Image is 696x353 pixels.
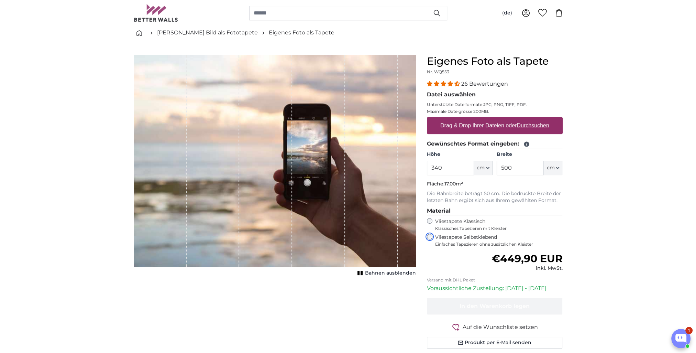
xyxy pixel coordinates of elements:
[460,303,530,309] span: In den Warenkorb legen
[517,122,549,128] u: Durchsuchen
[427,323,563,331] button: Auf die Wunschliste setzen
[435,242,563,247] span: Einfaches Tapezieren ohne zusätzlichen Kleister
[427,277,563,283] p: Versand mit DHL Paket
[463,323,538,331] span: Auf die Wunschliste setzen
[427,337,563,349] button: Produkt per E-Mail senden
[427,69,449,74] span: Nr. WQ553
[134,4,178,22] img: Betterwalls
[427,298,563,314] button: In den Warenkorb legen
[544,161,562,175] button: cm
[427,55,563,67] h1: Eigenes Foto als Tapete
[134,22,563,44] nav: breadcrumbs
[546,164,554,171] span: cm
[435,226,557,231] span: Klassisches Tapezieren mit Kleister
[355,268,416,278] button: Bahnen ausblenden
[157,29,258,37] a: [PERSON_NAME] Bild als Fototapete
[491,265,562,272] div: inkl. MwSt.
[427,90,563,99] legend: Datei auswählen
[685,327,693,334] div: 1
[497,151,562,158] label: Breite
[671,329,691,348] button: Open chatbox
[269,29,334,37] a: Eigenes Foto als Tapete
[427,181,563,188] p: Fläche:
[427,207,563,215] legend: Material
[427,109,563,114] p: Maximale Dateigrösse 200MB.
[497,7,518,19] button: (de)
[427,140,563,148] legend: Gewünschtes Format eingeben:
[435,234,563,247] label: Vliestapete Selbstklebend
[491,252,562,265] span: €449,90 EUR
[474,161,493,175] button: cm
[444,181,463,187] span: 17.00m²
[427,190,563,204] p: Die Bahnbreite beträgt 50 cm. Die bedruckte Breite der letzten Bahn ergibt sich aus Ihrem gewählt...
[438,119,552,132] label: Drag & Drop Ihrer Dateien oder
[461,81,508,87] span: 26 Bewertungen
[365,270,416,277] span: Bahnen ausblenden
[427,284,563,292] p: Voraussichtliche Zustellung: [DATE] - [DATE]
[427,151,493,158] label: Höhe
[435,218,557,231] label: Vliestapete Klassisch
[427,81,461,87] span: 4.54 stars
[134,55,416,278] div: 1 of 1
[477,164,485,171] span: cm
[427,102,563,107] p: Unterstützte Dateiformate JPG, PNG, TIFF, PDF.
